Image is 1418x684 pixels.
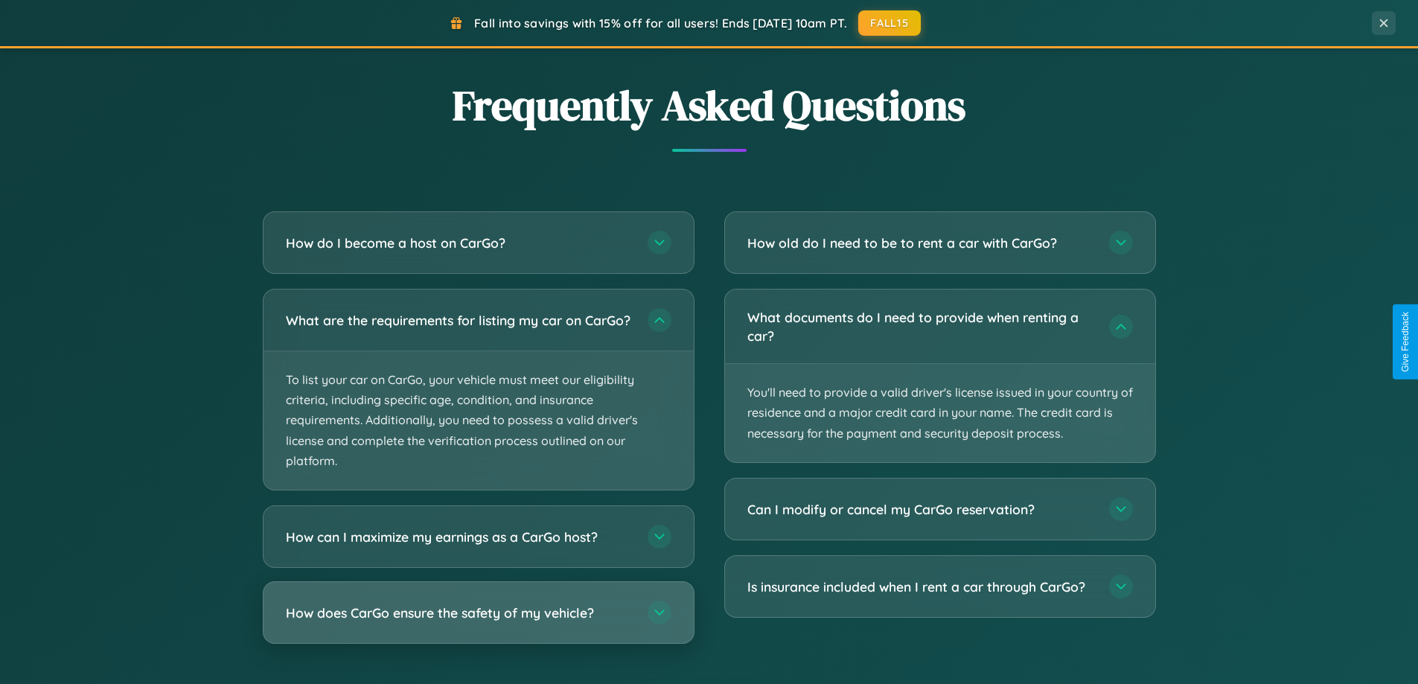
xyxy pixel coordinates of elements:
[747,308,1094,345] h3: What documents do I need to provide when renting a car?
[1400,312,1411,372] div: Give Feedback
[286,311,633,330] h3: What are the requirements for listing my car on CarGo?
[747,500,1094,519] h3: Can I modify or cancel my CarGo reservation?
[286,528,633,546] h3: How can I maximize my earnings as a CarGo host?
[286,604,633,622] h3: How does CarGo ensure the safety of my vehicle?
[263,77,1156,134] h2: Frequently Asked Questions
[286,234,633,252] h3: How do I become a host on CarGo?
[747,234,1094,252] h3: How old do I need to be to rent a car with CarGo?
[474,16,847,31] span: Fall into savings with 15% off for all users! Ends [DATE] 10am PT.
[264,351,694,490] p: To list your car on CarGo, your vehicle must meet our eligibility criteria, including specific ag...
[858,10,921,36] button: FALL15
[747,578,1094,596] h3: Is insurance included when I rent a car through CarGo?
[725,364,1155,462] p: You'll need to provide a valid driver's license issued in your country of residence and a major c...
